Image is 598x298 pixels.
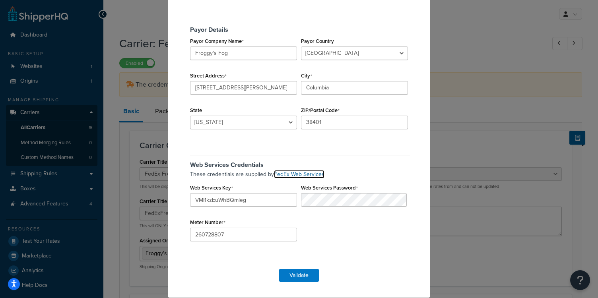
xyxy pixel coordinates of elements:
label: Street Address [190,73,227,79]
label: Web Services Key [190,185,233,191]
a: FedEx Web Services [274,170,324,178]
label: Payor Country [301,38,334,44]
p: These credentials are supplied by [190,170,410,179]
label: Payor Company Name [190,38,244,45]
h5: Payor Details [190,20,410,33]
h5: Web Services Credentials [190,155,410,168]
label: Web Services Password [301,185,358,191]
label: ZIP/Postal Code [301,107,340,114]
button: Validate [279,269,319,282]
label: State [190,107,202,113]
label: Meter Number [190,219,225,226]
label: City [301,73,312,79]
